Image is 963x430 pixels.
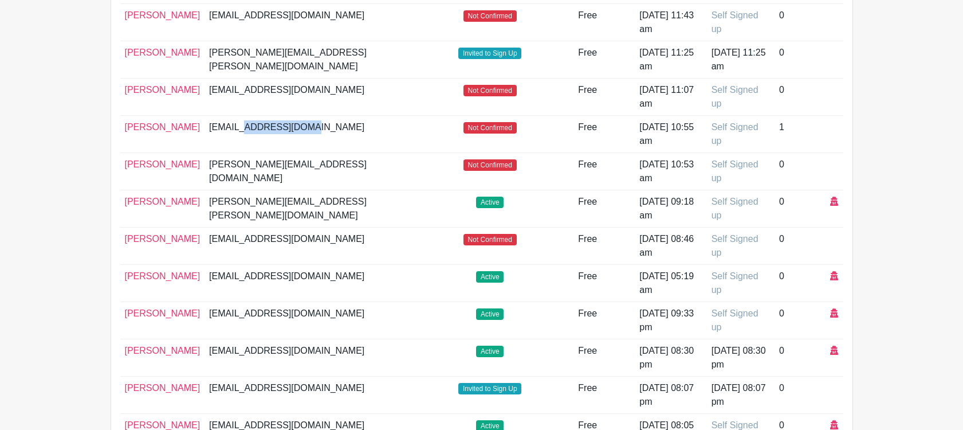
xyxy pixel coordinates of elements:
[125,308,201,318] a: [PERSON_NAME]
[775,116,826,153] td: 1
[707,377,775,414] td: [DATE] 08:07 pm
[463,122,517,134] span: Not Confirmed
[125,10,201,20] a: [PERSON_NAME]
[476,271,504,283] span: Active
[775,79,826,116] td: 0
[205,116,439,153] td: [EMAIL_ADDRESS][DOMAIN_NAME]
[463,234,517,245] span: Not Confirmed
[125,48,201,57] a: [PERSON_NAME]
[707,339,775,377] td: [DATE] 08:30 pm
[775,265,826,302] td: 0
[540,190,635,228] td: Free
[125,420,201,430] a: [PERSON_NAME]
[712,159,758,183] span: Self Signed up
[205,190,439,228] td: [PERSON_NAME][EMAIL_ADDRESS][PERSON_NAME][DOMAIN_NAME]
[205,41,439,79] td: [PERSON_NAME][EMAIL_ADDRESS][PERSON_NAME][DOMAIN_NAME]
[205,377,439,414] td: [EMAIL_ADDRESS][DOMAIN_NAME]
[775,339,826,377] td: 0
[540,41,635,79] td: Free
[205,153,439,190] td: [PERSON_NAME][EMAIL_ADDRESS][DOMAIN_NAME]
[476,197,504,208] span: Active
[463,85,517,96] span: Not Confirmed
[712,308,758,332] span: Self Signed up
[712,122,758,146] span: Self Signed up
[476,308,504,320] span: Active
[712,234,758,257] span: Self Signed up
[540,265,635,302] td: Free
[635,4,706,41] td: [DATE] 11:43 am
[540,116,635,153] td: Free
[125,85,201,95] a: [PERSON_NAME]
[775,190,826,228] td: 0
[125,271,201,281] a: [PERSON_NAME]
[205,265,439,302] td: [EMAIL_ADDRESS][DOMAIN_NAME]
[458,48,521,59] span: Invited to Sign Up
[205,79,439,116] td: [EMAIL_ADDRESS][DOMAIN_NAME]
[463,159,517,171] span: Not Confirmed
[635,153,706,190] td: [DATE] 10:53 am
[476,346,504,357] span: Active
[635,339,706,377] td: [DATE] 08:30 pm
[635,302,706,339] td: [DATE] 09:33 pm
[712,197,758,220] span: Self Signed up
[635,228,706,265] td: [DATE] 08:46 am
[712,10,758,34] span: Self Signed up
[540,228,635,265] td: Free
[635,79,706,116] td: [DATE] 11:07 am
[707,41,775,79] td: [DATE] 11:25 am
[540,339,635,377] td: Free
[635,377,706,414] td: [DATE] 08:07 pm
[635,190,706,228] td: [DATE] 09:18 am
[125,122,201,132] a: [PERSON_NAME]
[540,4,635,41] td: Free
[205,339,439,377] td: [EMAIL_ADDRESS][DOMAIN_NAME]
[205,228,439,265] td: [EMAIL_ADDRESS][DOMAIN_NAME]
[125,197,201,206] a: [PERSON_NAME]
[205,302,439,339] td: [EMAIL_ADDRESS][DOMAIN_NAME]
[458,383,521,394] span: Invited to Sign Up
[712,85,758,108] span: Self Signed up
[775,41,826,79] td: 0
[540,79,635,116] td: Free
[635,265,706,302] td: [DATE] 05:19 am
[125,159,201,169] a: [PERSON_NAME]
[712,271,758,295] span: Self Signed up
[635,41,706,79] td: [DATE] 11:25 am
[205,4,439,41] td: [EMAIL_ADDRESS][DOMAIN_NAME]
[540,153,635,190] td: Free
[540,377,635,414] td: Free
[775,228,826,265] td: 0
[125,383,201,393] a: [PERSON_NAME]
[125,346,201,355] a: [PERSON_NAME]
[775,377,826,414] td: 0
[775,302,826,339] td: 0
[635,116,706,153] td: [DATE] 10:55 am
[125,234,201,244] a: [PERSON_NAME]
[540,302,635,339] td: Free
[775,153,826,190] td: 0
[463,10,517,22] span: Not Confirmed
[775,4,826,41] td: 0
